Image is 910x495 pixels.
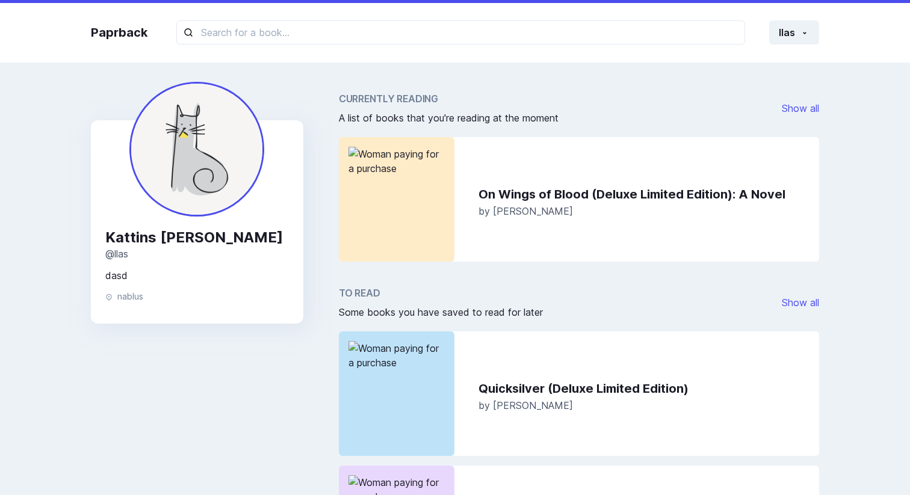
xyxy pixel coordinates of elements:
a: Show all [782,297,819,309]
img: Woman paying for a purchase [348,147,445,252]
h3: Kattins [PERSON_NAME] [105,229,289,247]
img: pp.png [129,82,264,217]
a: On Wings of Blood (Deluxe Limited Edition): A Novel [478,187,809,201]
p: A list of books that you're reading at the moment [339,111,559,125]
p: by [478,398,809,413]
span: [PERSON_NAME] [493,399,573,411]
h2: Currently Reading [339,91,559,106]
p: by [478,204,809,218]
a: Quicksilver (Deluxe Limited Edition) [478,381,809,396]
span: nablus [117,292,143,302]
p: Some books you have saved to read for later [339,305,543,319]
h2: To Read [339,286,543,300]
p: dasd [105,268,289,283]
a: Show all [782,102,819,114]
input: Search for a book... [176,20,745,45]
p: @ llas [105,247,289,261]
img: Woman paying for a purchase [348,341,445,446]
span: [PERSON_NAME] [493,205,573,217]
button: llas [769,20,819,45]
a: Paprback [91,23,147,42]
